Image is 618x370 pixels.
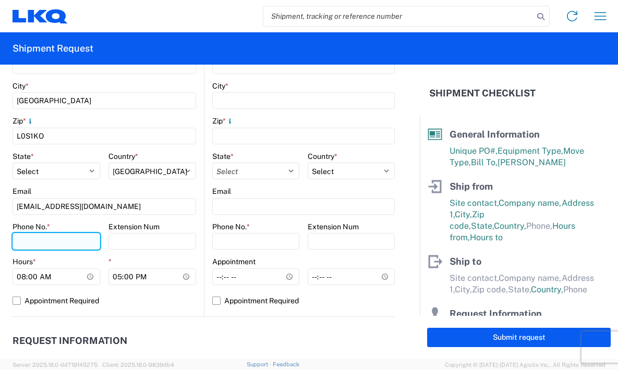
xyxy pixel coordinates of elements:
label: City [212,81,228,91]
label: Hours [13,257,36,266]
h2: Request Information [13,336,127,346]
label: Appointment Required [212,292,395,309]
span: Company name, [499,273,562,283]
span: Copyright © [DATE]-[DATE] Agistix Inc., All Rights Reserved [445,360,605,369]
span: [PERSON_NAME] [498,157,566,167]
span: Ship to [450,256,481,267]
h2: Shipment Request [13,42,93,55]
span: Unique PO#, [450,146,498,156]
a: Feedback [273,361,299,367]
span: Request Information [450,308,542,319]
label: Extension Num [108,222,160,231]
label: Email [212,187,231,196]
span: General Information [450,129,540,140]
input: Shipment, tracking or reference number [263,6,534,26]
label: Phone No. [212,222,250,231]
span: Hours to [470,232,503,242]
span: State, [471,221,494,231]
span: State, [508,285,531,294]
label: Extension Num [308,222,359,231]
span: Zip code, [472,285,508,294]
span: Server: 2025.18.0-dd719145275 [13,362,98,368]
span: Equipment Type, [498,146,563,156]
label: Phone No. [13,222,50,231]
label: Appointment [212,257,256,266]
span: Site contact, [450,198,499,208]
span: Phone [563,285,587,294]
span: Country, [531,285,563,294]
span: Site contact, [450,273,499,283]
span: Ship from [450,181,493,192]
span: City, [455,285,472,294]
span: Company name, [499,198,562,208]
label: Appointment Required [13,292,196,309]
label: Name [13,358,36,367]
h2: Shipment Checklist [429,87,536,100]
label: Phone [273,358,297,367]
span: Phone, [526,221,552,231]
span: City, [455,209,472,219]
label: Email [13,187,31,196]
label: Country [108,152,138,161]
button: Submit request [427,328,611,347]
label: Zip [212,116,234,126]
label: State [13,152,34,161]
span: Country, [494,221,526,231]
span: Bill To, [471,157,498,167]
span: Client: 2025.18.0-9839db4 [102,362,174,368]
label: Country [308,152,337,161]
label: Email [143,358,165,367]
label: Zip [13,116,34,126]
label: State [212,152,234,161]
a: Support [247,361,273,367]
label: City [13,81,29,91]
